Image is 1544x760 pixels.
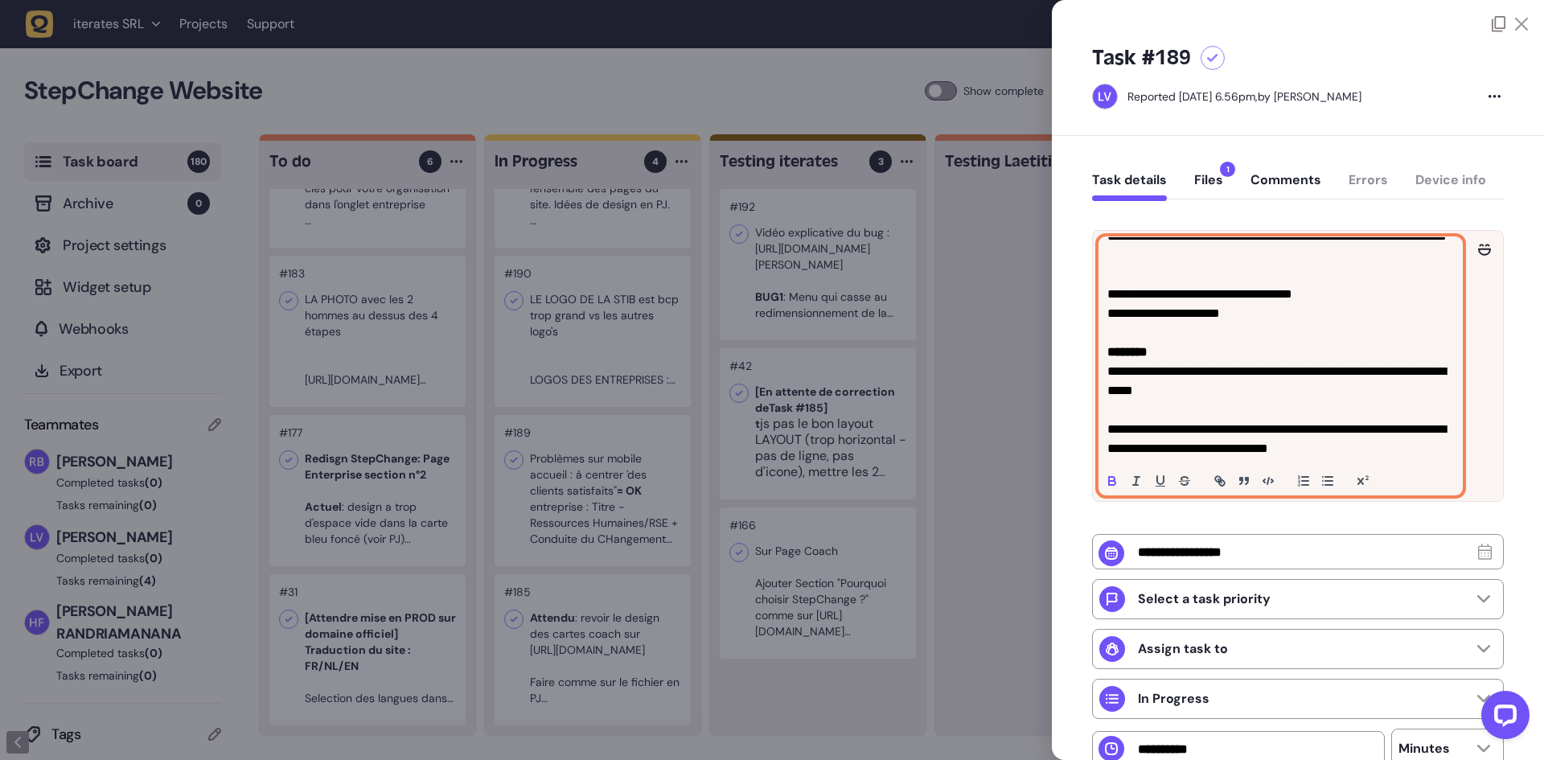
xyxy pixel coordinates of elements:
button: Files [1194,172,1223,201]
p: Minutes [1398,741,1450,757]
div: Reported [DATE] 6.56pm, [1127,89,1258,104]
button: Comments [1250,172,1321,201]
h5: Task #189 [1092,45,1191,71]
iframe: LiveChat chat widget [1468,684,1536,752]
button: Task details [1092,172,1167,201]
img: Laetitia van Wijck [1093,84,1117,109]
p: Select a task priority [1138,591,1271,607]
p: Assign task to [1138,641,1228,657]
div: by [PERSON_NAME] [1127,88,1361,105]
p: In Progress [1138,691,1209,707]
span: 1 [1220,162,1235,177]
